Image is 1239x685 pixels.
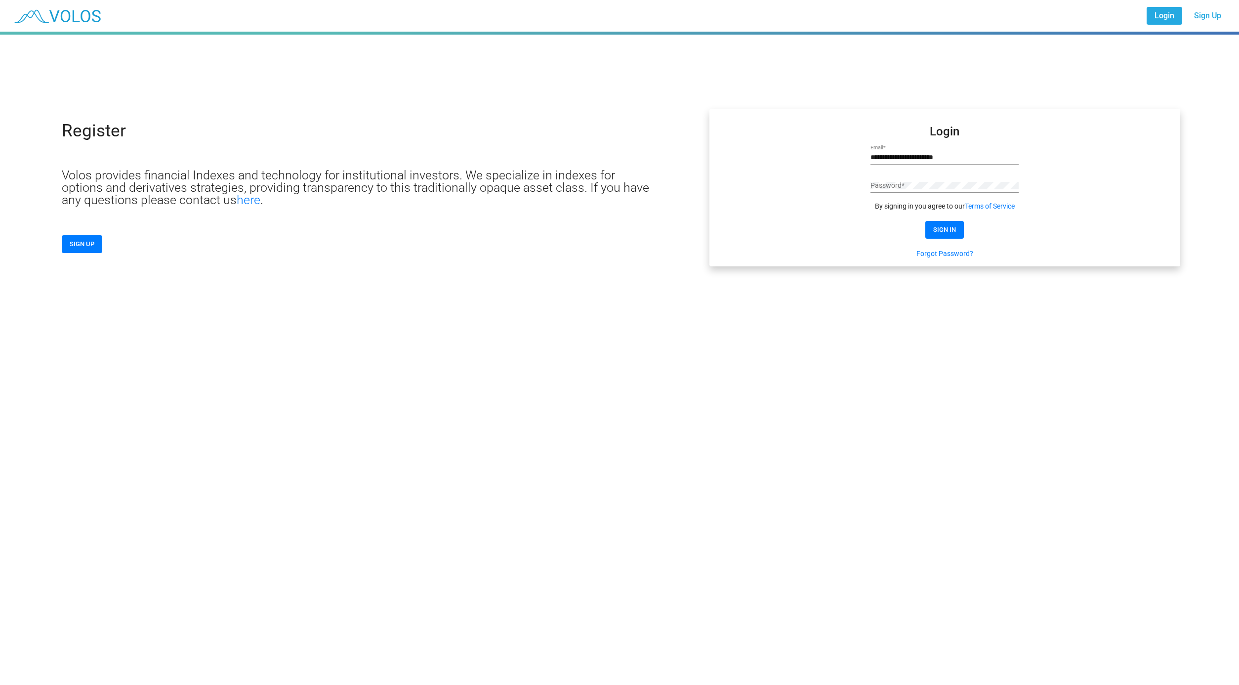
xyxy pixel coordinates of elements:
[8,3,106,28] img: blue_transparent.png
[965,201,1015,211] a: Terms of Service
[1194,11,1221,20] span: Sign Up
[70,240,94,248] span: SIGN UP
[916,249,973,258] a: Forgot Password?
[1155,11,1174,20] span: Login
[62,235,102,253] button: SIGN UP
[933,226,956,233] span: SIGN IN
[62,122,126,139] p: Register
[930,127,959,136] mat-card-title: Login
[62,169,650,206] p: Volos provides financial Indexes and technology for institutional investors. We specialize in ind...
[1186,7,1229,25] a: Sign Up
[1147,7,1182,25] a: Login
[925,221,964,239] button: SIGN IN
[870,201,1019,211] div: By signing in you agree to our
[237,193,260,207] a: here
